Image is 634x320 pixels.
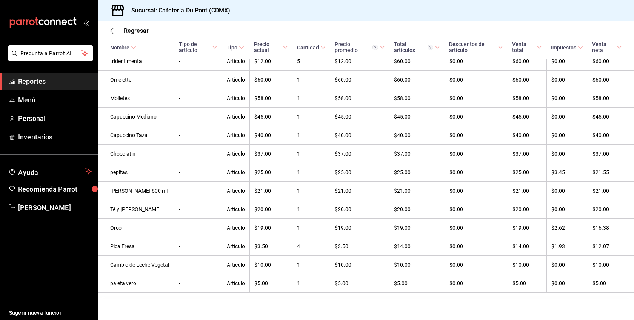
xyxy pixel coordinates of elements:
[449,41,496,53] div: Descuentos de artículo
[249,237,292,256] td: $3.50
[389,237,445,256] td: $14.00
[445,219,508,237] td: $0.00
[226,45,237,51] div: Tipo
[389,126,445,145] td: $40.00
[249,182,292,200] td: $21.00
[330,71,389,89] td: $60.00
[110,27,149,34] button: Regresar
[588,182,634,200] td: $21.00
[18,184,92,194] span: Recomienda Parrot
[18,95,92,105] span: Menú
[5,55,93,63] a: Pregunta a Parrot AI
[179,41,211,53] div: Tipo de artículo
[292,145,330,163] td: 1
[249,163,292,182] td: $25.00
[588,219,634,237] td: $16.38
[330,256,389,274] td: $10.00
[222,219,249,237] td: Artículo
[254,41,288,53] span: Precio actual
[508,71,546,89] td: $60.00
[588,256,634,274] td: $10.00
[508,200,546,219] td: $20.00
[174,89,222,108] td: -
[222,108,249,126] td: Artículo
[249,89,292,108] td: $58.00
[83,20,89,26] button: open_drawer_menu
[292,126,330,145] td: 1
[8,45,93,61] button: Pregunta a Parrot AI
[508,163,546,182] td: $25.00
[330,274,389,293] td: $5.00
[222,274,249,293] td: Artículo
[551,45,583,51] span: Impuestos
[512,41,542,53] span: Venta total
[335,41,378,53] div: Precio promedio
[445,182,508,200] td: $0.00
[445,237,508,256] td: $0.00
[546,89,588,108] td: $0.00
[389,89,445,108] td: $58.00
[174,274,222,293] td: -
[445,108,508,126] td: $0.00
[297,45,326,51] span: Cantidad
[335,41,385,53] span: Precio promedio
[330,182,389,200] td: $21.00
[18,76,92,87] span: Reportes
[110,45,136,51] span: Nombre
[428,45,433,50] svg: El total artículos considera cambios de precios en los artículos así como costos adicionales por ...
[588,71,634,89] td: $60.00
[372,45,378,50] svg: Precio promedio = Total artículos / cantidad
[389,145,445,163] td: $37.00
[292,219,330,237] td: 1
[174,126,222,145] td: -
[98,182,174,200] td: [PERSON_NAME] 600 ml
[588,163,634,182] td: $21.55
[9,309,92,317] span: Sugerir nueva función
[98,52,174,71] td: trident menta
[330,145,389,163] td: $37.00
[249,71,292,89] td: $60.00
[98,89,174,108] td: Molletes
[292,200,330,219] td: 1
[330,237,389,256] td: $3.50
[546,182,588,200] td: $0.00
[508,182,546,200] td: $21.00
[174,108,222,126] td: -
[389,52,445,71] td: $60.00
[394,41,440,53] span: Total artículos
[20,49,81,57] span: Pregunta a Parrot AI
[249,219,292,237] td: $19.00
[98,200,174,219] td: Té y [PERSON_NAME]
[292,182,330,200] td: 1
[389,256,445,274] td: $10.00
[98,126,174,145] td: Capuccino Taza
[449,41,503,53] span: Descuentos de artículo
[445,89,508,108] td: $0.00
[292,71,330,89] td: 1
[546,256,588,274] td: $0.00
[508,274,546,293] td: $5.00
[98,145,174,163] td: Chocolatin
[222,163,249,182] td: Artículo
[226,45,244,51] span: Tipo
[389,182,445,200] td: $21.00
[508,219,546,237] td: $19.00
[297,45,319,51] div: Cantidad
[124,27,149,34] span: Regresar
[394,41,433,53] div: Total artículos
[546,126,588,145] td: $0.00
[546,145,588,163] td: $0.00
[174,182,222,200] td: -
[222,200,249,219] td: Artículo
[389,219,445,237] td: $19.00
[512,41,535,53] div: Venta total
[546,219,588,237] td: $2.62
[445,145,508,163] td: $0.00
[174,237,222,256] td: -
[222,237,249,256] td: Artículo
[445,200,508,219] td: $0.00
[179,41,218,53] span: Tipo de artículo
[508,145,546,163] td: $37.00
[222,256,249,274] td: Artículo
[330,89,389,108] td: $58.00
